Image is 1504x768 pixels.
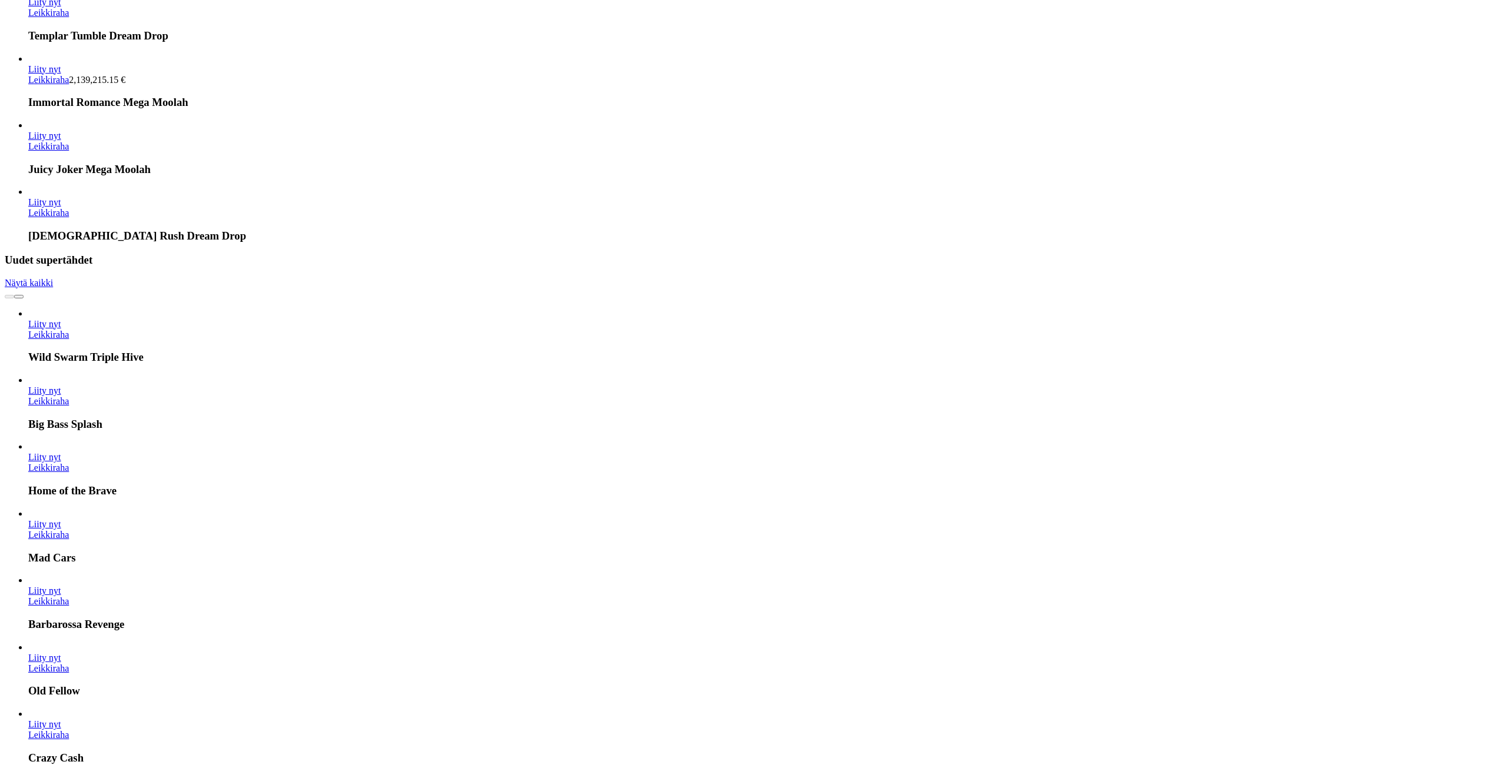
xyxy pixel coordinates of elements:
a: Old Fellow [28,663,69,673]
h3: Big Bass Splash [28,418,1499,431]
article: Old Fellow [28,642,1499,698]
span: Liity nyt [28,64,61,74]
span: Liity nyt [28,653,61,663]
a: Crazy Cash [28,719,61,729]
a: Juicy Joker Mega Moolah [28,141,69,151]
a: Barbarossa Revenge [28,586,61,596]
a: Temple Rush Dream Drop [28,197,61,207]
a: Immortal Romance Mega Moolah [28,64,61,74]
article: Immortal Romance Mega Moolah [28,54,1499,109]
a: Mad Cars [28,530,69,540]
h3: Mad Cars [28,551,1499,564]
article: Crazy Cash [28,709,1499,764]
a: Big Bass Splash [28,396,69,406]
button: prev slide [5,295,14,298]
article: Home of the Brave [28,441,1499,497]
a: Crazy Cash [28,730,69,740]
h3: Templar Tumble Dream Drop [28,29,1499,42]
a: Home of the Brave [28,463,69,473]
h3: [DEMOGRAPHIC_DATA] Rush Dream Drop [28,230,1499,242]
article: Mad Cars [28,508,1499,564]
article: Juicy Joker Mega Moolah [28,120,1499,176]
h3: Barbarossa Revenge [28,618,1499,631]
span: Liity nyt [28,586,61,596]
h3: Old Fellow [28,684,1499,697]
span: Liity nyt [28,131,61,141]
a: Näytä kaikki [5,278,53,288]
a: Wild Swarm Triple Hive [28,330,69,340]
a: Immortal Romance Mega Moolah [28,75,69,85]
h3: Uudet supertähdet [5,254,1499,267]
a: Old Fellow [28,653,61,663]
button: next slide [14,295,24,298]
a: Temple Rush Dream Drop [28,208,69,218]
h3: Wild Swarm Triple Hive [28,351,1499,364]
span: Liity nyt [28,719,61,729]
h3: Crazy Cash [28,752,1499,764]
span: Liity nyt [28,452,61,462]
a: Home of the Brave [28,452,61,462]
span: Liity nyt [28,519,61,529]
a: Juicy Joker Mega Moolah [28,131,61,141]
a: Big Bass Splash [28,385,61,395]
h3: Juicy Joker Mega Moolah [28,163,1499,176]
span: Liity nyt [28,385,61,395]
span: Liity nyt [28,319,61,329]
a: Templar Tumble Dream Drop [28,8,69,18]
article: Barbarossa Revenge [28,575,1499,631]
article: Temple Rush Dream Drop [28,187,1499,242]
a: Barbarossa Revenge [28,596,69,606]
a: Wild Swarm Triple Hive [28,319,61,329]
a: Mad Cars [28,519,61,529]
span: 2,139,215.15 € [69,75,125,85]
article: Big Bass Splash [28,375,1499,431]
article: Wild Swarm Triple Hive [28,308,1499,364]
h3: Immortal Romance Mega Moolah [28,96,1499,109]
h3: Home of the Brave [28,484,1499,497]
span: Liity nyt [28,197,61,207]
